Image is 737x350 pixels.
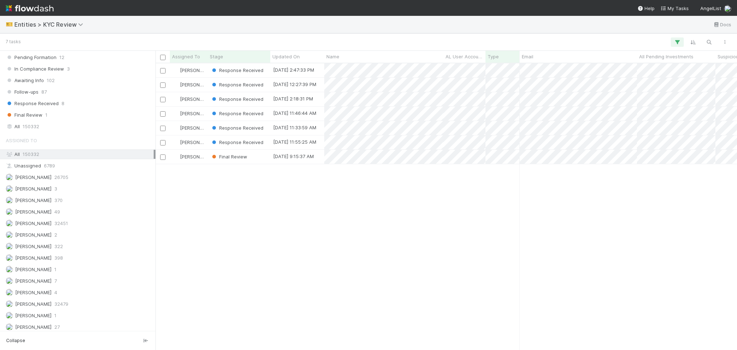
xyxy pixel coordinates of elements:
[6,76,44,85] span: Awaiting Info
[54,173,68,182] span: 26705
[6,122,154,131] div: All
[173,124,204,131] div: [PERSON_NAME]
[713,20,731,29] a: Docs
[41,87,47,97] span: 87
[160,97,166,102] input: Toggle Row Selected
[54,277,57,286] span: 7
[211,139,263,145] span: Response Received
[180,125,216,131] span: [PERSON_NAME]
[62,99,64,108] span: 8
[6,231,13,238] img: avatar_04f2f553-352a-453f-b9fb-c6074dc60769.png
[6,289,13,296] img: avatar_8e0a024e-b700-4f9f-aecf-6f1e79dccd3c.png
[6,197,13,204] img: avatar_d8fc9ee4-bd1b-4062-a2a8-84feb2d97839.png
[6,277,13,284] img: avatar_5bf5c33b-3139-4939-a495-cbf9fc6ebf7e.png
[273,95,313,102] div: [DATE] 2:18:31 PM
[160,82,166,88] input: Toggle Row Selected
[54,311,56,320] span: 1
[15,290,51,295] span: [PERSON_NAME]
[6,150,154,159] div: All
[180,139,216,145] span: [PERSON_NAME]
[180,82,216,87] span: [PERSON_NAME]
[488,53,499,60] span: Type
[54,230,57,239] span: 2
[6,254,13,261] img: avatar_1a1d5361-16dd-4910-a949-020dcd9f55a3.png
[273,124,316,131] div: [DATE] 11:33:59 AM
[15,232,51,238] span: [PERSON_NAME]
[211,67,263,74] div: Response Received
[160,68,166,73] input: Toggle Row Selected
[273,66,314,73] div: [DATE] 2:47:33 PM
[211,96,263,102] span: Response Received
[54,300,68,309] span: 32479
[54,323,60,332] span: 27
[15,313,51,318] span: [PERSON_NAME]
[6,64,64,73] span: In Compliance Review
[44,161,55,170] span: 6789
[637,5,655,12] div: Help
[211,154,247,160] span: Final Review
[173,82,179,87] img: avatar_1a1d5361-16dd-4910-a949-020dcd9f55a3.png
[59,53,64,62] span: 12
[173,81,204,88] div: [PERSON_NAME]
[173,96,179,102] img: avatar_d8fc9ee4-bd1b-4062-a2a8-84feb2d97839.png
[211,111,263,116] span: Response Received
[211,82,263,87] span: Response Received
[15,301,51,307] span: [PERSON_NAME]
[160,140,166,145] input: Toggle Row Selected
[6,39,21,45] small: 7 tasks
[273,81,316,88] div: [DATE] 12:27:39 PM
[6,21,13,27] span: 🎫
[6,266,13,273] img: avatar_7b0351f6-39c4-4668-adeb-4af921ef5777.png
[173,110,204,117] div: [PERSON_NAME]
[660,5,689,11] span: My Tasks
[15,243,51,249] span: [PERSON_NAME]
[173,153,204,160] div: [PERSON_NAME]
[724,5,731,12] img: avatar_d8fc9ee4-bd1b-4062-a2a8-84feb2d97839.png
[54,207,60,216] span: 49
[273,153,314,160] div: [DATE] 9:15:37 AM
[6,174,13,181] img: avatar_d6b50140-ca82-482e-b0bf-854821fc5d82.png
[6,208,13,215] img: avatar_cea4b3df-83b6-44b5-8b06-f9455c333edc.png
[45,111,48,120] span: 1
[6,87,39,97] span: Follow-ups
[173,125,179,131] img: avatar_d8fc9ee4-bd1b-4062-a2a8-84feb2d97839.png
[273,138,316,145] div: [DATE] 11:55:25 AM
[67,64,70,73] span: 3
[172,53,200,60] span: Assigned To
[54,196,63,205] span: 370
[6,99,59,108] span: Response Received
[15,255,51,261] span: [PERSON_NAME]
[210,53,223,60] span: Stage
[180,67,216,73] span: [PERSON_NAME]
[173,67,204,74] div: [PERSON_NAME]
[15,209,51,215] span: [PERSON_NAME]
[54,253,63,262] span: 398
[6,323,13,331] img: avatar_d09e8430-1d8b-44c4-a904-3b532533fd15.png
[211,124,263,131] div: Response Received
[6,300,13,308] img: avatar_ec94f6e9-05c5-4d36-a6c8-d0cea77c3c29.png
[160,55,166,60] input: Toggle All Rows Selected
[54,288,57,297] span: 4
[47,76,55,85] span: 102
[211,95,263,103] div: Response Received
[6,133,37,148] span: Assigned To
[272,53,300,60] span: Updated On
[14,21,87,28] span: Entities > KYC Review
[6,220,13,227] img: avatar_73a733c5-ce41-4a22-8c93-0dca612da21e.png
[180,111,216,116] span: [PERSON_NAME]
[15,324,51,330] span: [PERSON_NAME]
[211,81,263,88] div: Response Received
[180,154,216,160] span: [PERSON_NAME]
[6,243,13,250] img: avatar_e0ab5a02-4425-4644-8eca-231d5bcccdf4.png
[15,278,51,284] span: [PERSON_NAME]
[15,266,51,272] span: [PERSON_NAME]
[660,5,689,12] a: My Tasks
[54,219,68,228] span: 32451
[173,67,179,73] img: avatar_d8fc9ee4-bd1b-4062-a2a8-84feb2d97839.png
[15,186,51,192] span: [PERSON_NAME]
[6,111,42,120] span: Final Review
[639,53,693,60] span: All Pending Investments
[23,122,39,131] span: 150332
[173,139,179,145] img: avatar_d8fc9ee4-bd1b-4062-a2a8-84feb2d97839.png
[180,96,216,102] span: [PERSON_NAME]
